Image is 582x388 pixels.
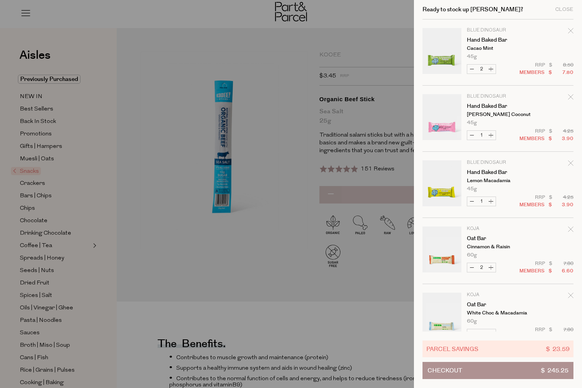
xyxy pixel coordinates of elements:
h2: Ready to stock up [PERSON_NAME]? [422,7,523,12]
p: Cacao Mint [467,46,527,51]
span: 45g [467,54,477,59]
input: QTY Oat Bar [477,329,486,338]
input: QTY Hand Baked Bar [477,65,486,74]
span: $ 245.25 [541,362,568,379]
span: 60g [467,253,477,258]
div: Remove Hand Baked Bar [568,27,573,37]
a: Oat Bar [467,236,527,241]
input: QTY Hand Baked Bar [477,131,486,140]
input: QTY Oat Bar [477,263,486,272]
div: Close [555,7,573,12]
a: Hand Baked Bar [467,104,527,109]
a: Oat Bar [467,302,527,307]
span: Checkout [428,362,462,379]
a: Hand Baked Bar [467,170,527,175]
a: Hand Baked Bar [467,37,527,43]
div: Remove Oat Bar [568,291,573,302]
div: Remove Hand Baked Bar [568,159,573,170]
p: White Choc & Macadamia [467,311,527,316]
p: Blue Dinosaur [467,160,527,165]
p: Blue Dinosaur [467,94,527,99]
span: 60g [467,319,477,324]
span: 45g [467,186,477,191]
span: 45g [467,120,477,125]
p: Koja [467,226,527,231]
button: Checkout$ 245.25 [422,362,573,379]
p: Blue Dinosaur [467,28,527,33]
p: Koja [467,293,527,297]
div: Remove Hand Baked Bar [568,93,573,104]
span: $ 23.59 [546,344,570,353]
span: Parcel Savings [426,344,479,353]
p: Lemon Macadamia [467,178,527,183]
input: QTY Hand Baked Bar [477,197,486,206]
p: Cinnamon & Raisin [467,244,527,249]
div: Remove Oat Bar [568,225,573,236]
p: [PERSON_NAME] Coconut [467,112,527,117]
